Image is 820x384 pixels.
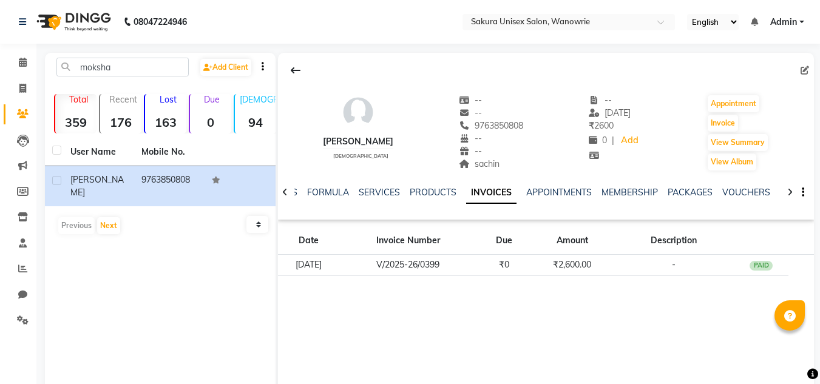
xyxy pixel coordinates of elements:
[589,95,612,106] span: --
[56,58,189,76] input: Search by Name/Mobile/Email/Code
[612,134,614,147] span: |
[459,95,482,106] span: --
[190,115,231,130] strong: 0
[619,132,640,149] a: Add
[63,138,134,166] th: User Name
[532,227,613,255] th: Amount
[708,153,756,170] button: View Album
[339,227,477,255] th: Invoice Number
[307,187,349,198] a: FORMULA
[200,59,251,76] a: Add Client
[150,94,186,105] p: Lost
[668,187,713,198] a: PACKAGES
[526,187,592,198] a: APPOINTMENTS
[708,134,768,151] button: View Summary
[769,335,808,372] iframe: chat widget
[278,227,339,255] th: Date
[708,115,738,132] button: Invoice
[339,255,477,276] td: V/2025-26/0399
[55,115,97,130] strong: 359
[192,94,231,105] p: Due
[708,95,759,112] button: Appointment
[589,135,607,146] span: 0
[60,94,97,105] p: Total
[283,59,308,82] div: Back to Client
[134,138,205,166] th: Mobile No.
[359,187,400,198] a: SERVICES
[235,115,276,130] strong: 94
[722,187,770,198] a: VOUCHERS
[97,217,120,234] button: Next
[477,227,532,255] th: Due
[31,5,114,39] img: logo
[750,261,773,271] div: PAID
[105,94,141,105] p: Recent
[589,120,594,131] span: ₹
[532,255,613,276] td: ₹2,600.00
[589,107,631,118] span: [DATE]
[613,227,734,255] th: Description
[323,135,393,148] div: [PERSON_NAME]
[145,115,186,130] strong: 163
[459,146,482,157] span: --
[100,115,141,130] strong: 176
[601,187,658,198] a: MEMBERSHIP
[134,5,187,39] b: 08047224946
[70,174,124,198] span: [PERSON_NAME]
[770,16,797,29] span: Admin
[477,255,532,276] td: ₹0
[240,94,276,105] p: [DEMOGRAPHIC_DATA]
[589,120,614,131] span: 2600
[459,120,523,131] span: 9763850808
[466,182,517,204] a: INVOICES
[459,133,482,144] span: --
[459,158,500,169] span: sachin
[410,187,456,198] a: PRODUCTS
[459,107,482,118] span: --
[134,166,205,206] td: 9763850808
[333,153,388,159] span: [DEMOGRAPHIC_DATA]
[278,255,339,276] td: [DATE]
[340,94,376,130] img: avatar
[672,259,676,270] span: -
